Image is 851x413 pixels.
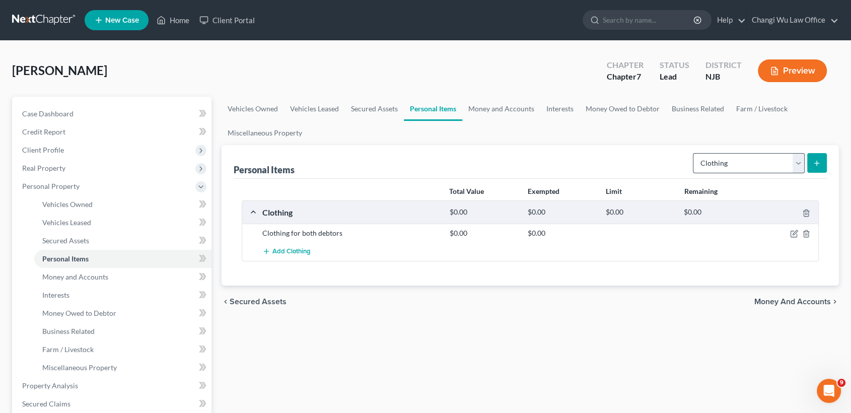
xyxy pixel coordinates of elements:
[42,291,69,299] span: Interests
[22,381,78,390] span: Property Analysis
[34,268,211,286] a: Money and Accounts
[449,187,484,195] strong: Total Value
[14,123,211,141] a: Credit Report
[523,228,601,238] div: $0.00
[705,71,742,83] div: NJB
[540,97,580,121] a: Interests
[831,298,839,306] i: chevron_right
[22,164,65,172] span: Real Property
[284,97,345,121] a: Vehicles Leased
[603,11,695,29] input: Search by name...
[34,232,211,250] a: Secured Assets
[34,322,211,340] a: Business Related
[234,164,295,176] div: Personal Items
[230,298,287,306] span: Secured Assets
[754,298,839,306] button: Money and Accounts chevron_right
[257,207,445,218] div: Clothing
[222,97,284,121] a: Vehicles Owned
[42,272,108,281] span: Money and Accounts
[105,17,139,24] span: New Case
[42,345,94,354] span: Farm / Livestock
[712,11,746,29] a: Help
[262,242,311,261] button: Add Clothing
[22,109,74,118] span: Case Dashboard
[404,97,462,121] a: Personal Items
[22,127,65,136] span: Credit Report
[528,187,559,195] strong: Exempted
[445,228,523,238] div: $0.00
[34,359,211,377] a: Miscellaneous Property
[636,72,641,81] span: 7
[462,97,540,121] a: Money and Accounts
[34,286,211,304] a: Interests
[152,11,194,29] a: Home
[606,187,622,195] strong: Limit
[754,298,831,306] span: Money and Accounts
[42,363,117,372] span: Miscellaneous Property
[758,59,827,82] button: Preview
[14,105,211,123] a: Case Dashboard
[705,59,742,71] div: District
[730,97,794,121] a: Farm / Livestock
[684,187,717,195] strong: Remaining
[222,298,287,306] button: chevron_left Secured Assets
[42,309,116,317] span: Money Owed to Debtor
[42,327,95,335] span: Business Related
[679,208,757,217] div: $0.00
[12,63,107,78] span: [PERSON_NAME]
[42,236,89,245] span: Secured Assets
[34,250,211,268] a: Personal Items
[345,97,404,121] a: Secured Assets
[666,97,730,121] a: Business Related
[601,208,679,217] div: $0.00
[34,304,211,322] a: Money Owed to Debtor
[42,218,91,227] span: Vehicles Leased
[607,71,644,83] div: Chapter
[42,254,89,263] span: Personal Items
[222,121,308,145] a: Miscellaneous Property
[22,182,80,190] span: Personal Property
[22,399,70,408] span: Secured Claims
[194,11,260,29] a: Client Portal
[272,248,311,256] span: Add Clothing
[747,11,838,29] a: Changi Wu Law Office
[34,340,211,359] a: Farm / Livestock
[14,377,211,395] a: Property Analysis
[222,298,230,306] i: chevron_left
[660,71,689,83] div: Lead
[22,146,64,154] span: Client Profile
[580,97,666,121] a: Money Owed to Debtor
[607,59,644,71] div: Chapter
[14,395,211,413] a: Secured Claims
[817,379,841,403] iframe: Intercom live chat
[523,208,601,217] div: $0.00
[34,195,211,214] a: Vehicles Owned
[837,379,845,387] span: 9
[257,228,445,238] div: Clothing for both debtors
[34,214,211,232] a: Vehicles Leased
[42,200,93,209] span: Vehicles Owned
[660,59,689,71] div: Status
[445,208,523,217] div: $0.00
